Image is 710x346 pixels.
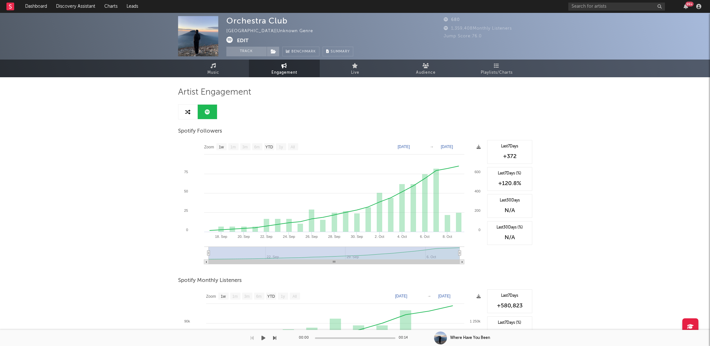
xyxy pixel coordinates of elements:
text: 3m [244,294,250,299]
span: Summary [331,50,350,53]
span: Music [207,69,219,77]
span: Spotify Monthly Listeners [178,277,242,285]
div: +372 [491,153,529,160]
text: 3m [242,145,248,149]
text: [DATE] [398,145,410,149]
div: 00:00 [299,334,312,342]
text: All [290,145,295,149]
span: Live [351,69,359,77]
text: 2. Oct [374,235,384,238]
span: Spotify Followers [178,127,222,135]
span: Artist Engagement [178,89,251,96]
button: Edit [237,37,249,45]
text: 90k [184,319,190,323]
text: 25 [184,209,188,212]
div: N/A [491,207,529,214]
span: Audience [416,69,436,77]
div: N/A [491,234,529,241]
text: 1 250k [469,319,480,323]
text: 6. Oct [420,235,429,238]
text: 26. Sep [305,235,317,238]
text: 6m [254,145,260,149]
text: 1w [219,145,224,149]
div: Last 30 Days (%) [491,225,529,230]
text: → [430,145,434,149]
span: Benchmark [291,48,316,56]
button: Summary [323,47,353,56]
text: 1m [230,145,236,149]
a: Music [178,60,249,77]
text: [DATE] [438,294,450,298]
span: 1,359,408 Monthly Listeners [444,26,512,31]
input: Search for artists [568,3,665,11]
span: Jump Score: 76.0 [444,34,482,38]
text: 30. Sep [351,235,363,238]
div: Where Have You Been [450,335,490,341]
a: Playlists/Charts [461,60,532,77]
div: Last 30 Days [491,198,529,203]
span: Playlists/Charts [481,69,513,77]
div: +580,823 [491,302,529,310]
text: YTD [265,145,273,149]
text: 0 [186,228,188,232]
text: 50 [184,189,188,193]
div: +65 % [491,329,529,337]
text: 20. Sep [237,235,250,238]
a: Live [320,60,391,77]
text: 200 [474,209,480,212]
text: 1y [279,145,283,149]
span: 680 [444,18,460,22]
text: 6m [256,294,261,299]
text: 28. Sep [328,235,340,238]
div: Last 7 Days (%) [491,320,529,326]
text: 18. Sep [215,235,227,238]
text: YTD [267,294,275,299]
text: [DATE] [395,294,407,298]
a: Engagement [249,60,320,77]
text: 8. Oct [442,235,452,238]
text: Zoom [204,145,214,149]
text: → [427,294,431,298]
text: 1y [281,294,285,299]
div: 00:14 [399,334,412,342]
text: 1w [221,294,226,299]
button: 99+ [684,4,688,9]
div: +120.8 % [491,180,529,187]
text: 1m [232,294,238,299]
div: Last 7 Days [491,293,529,299]
text: Zoom [206,294,216,299]
div: Last 7 Days [491,144,529,149]
div: Last 7 Days (%) [491,171,529,176]
text: 0 [478,228,480,232]
text: All [292,294,297,299]
a: Audience [391,60,461,77]
text: 4. Oct [397,235,407,238]
div: Orchestra Club [226,16,288,25]
a: Benchmark [282,47,319,56]
text: 600 [474,170,480,174]
text: 22. Sep [260,235,272,238]
text: [DATE] [441,145,453,149]
div: [GEOGRAPHIC_DATA] | Unknown Genre [226,27,328,35]
div: 99 + [686,2,694,6]
span: Engagement [271,69,297,77]
button: Track [226,47,267,56]
text: 400 [474,189,480,193]
text: 75 [184,170,188,174]
text: 24. Sep [283,235,295,238]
